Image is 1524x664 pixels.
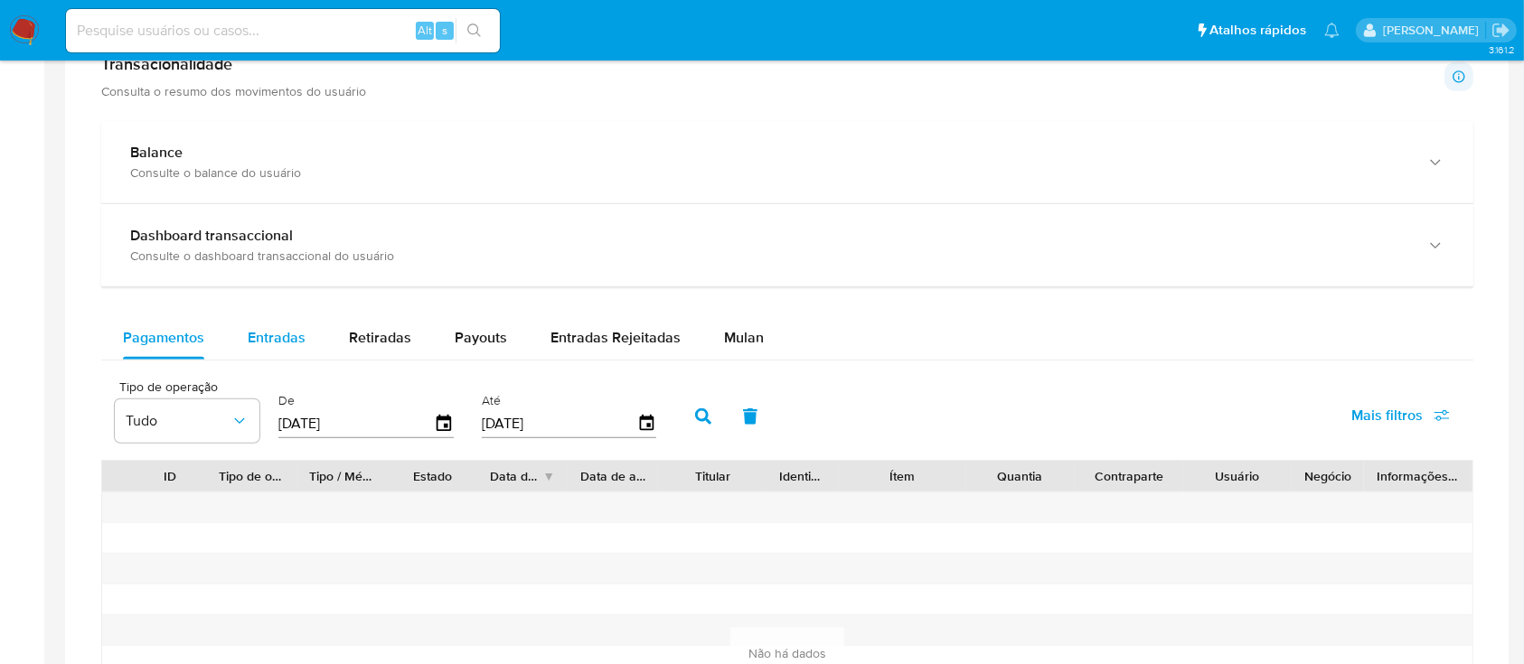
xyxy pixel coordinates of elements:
span: 3.161.2 [1489,42,1515,57]
a: Sair [1491,21,1510,40]
input: Pesquise usuários ou casos... [66,19,500,42]
a: Notificações [1324,23,1340,38]
button: search-icon [456,18,493,43]
span: Atalhos rápidos [1209,21,1306,40]
span: s [442,22,447,39]
span: Alt [418,22,432,39]
p: laisa.felismino@mercadolivre.com [1383,22,1485,39]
